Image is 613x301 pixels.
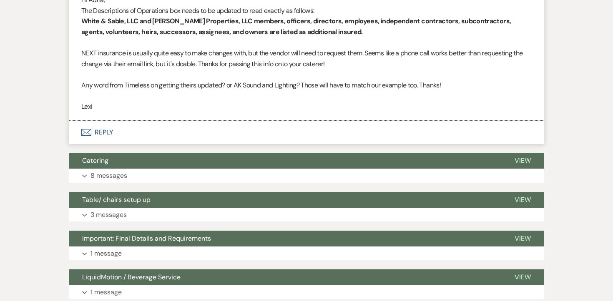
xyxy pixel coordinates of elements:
button: 1 message [69,246,544,261]
strong: White & Sable, LLC and [PERSON_NAME] Properties, LLC members, officers, directors, employees, ind... [81,17,511,36]
span: View [515,273,531,281]
span: View [515,234,531,243]
button: View [501,192,544,208]
button: LiquidMotion / Beverage Service [69,269,501,285]
span: LiquidMotion / Beverage Service [82,273,181,281]
button: 3 messages [69,208,544,222]
span: Catering [82,156,108,165]
button: View [501,269,544,285]
button: Important: Final Details and Requirements [69,231,501,246]
button: Catering [69,153,501,169]
button: 8 messages [69,169,544,183]
button: View [501,231,544,246]
span: View [515,195,531,204]
p: 3 messages [90,209,127,220]
p: Any word from Timeless on getting theirs updated? or AK Sound and Lighting? Those will have to ma... [81,80,532,91]
p: 1 message [90,287,122,298]
p: The Descriptions of Operations box needs to be updated to read exactly as follows: [81,5,532,16]
p: NEXT insurance is usually quite easy to make changes with, but the vendor will need to request th... [81,48,532,69]
span: View [515,156,531,165]
button: Reply [69,121,544,144]
button: View [501,153,544,169]
button: Table/ chairs setup up [69,192,501,208]
span: Important: Final Details and Requirements [82,234,211,243]
p: Lexi [81,101,532,112]
p: 8 messages [90,170,127,181]
span: Table/ chairs setup up [82,195,151,204]
button: 1 message [69,285,544,299]
p: 1 message [90,248,122,259]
